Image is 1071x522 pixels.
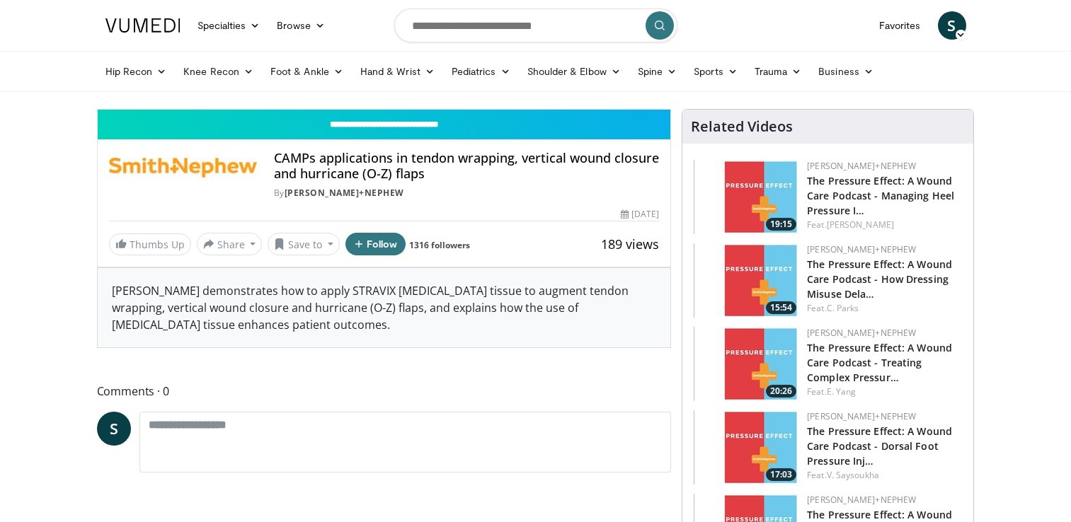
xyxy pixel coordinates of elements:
[807,219,962,231] div: Feat.
[807,327,916,339] a: [PERSON_NAME]+Nephew
[189,11,269,40] a: Specialties
[109,233,191,255] a: Thumbs Up
[268,233,340,255] button: Save to
[694,410,800,485] a: 17:03
[807,302,962,315] div: Feat.
[807,341,952,384] a: The Pressure Effect: A Wound Care Podcast - Treating Complex Pressur…
[694,243,800,318] a: 15:54
[694,327,800,401] a: 20:26
[274,187,659,199] div: By
[694,410,800,485] img: d68379d8-97de-484f-9076-f39c80eee8eb.150x105_q85_crop-smart_upscale.jpg
[938,11,966,40] a: S
[394,8,677,42] input: Search topics, interventions
[98,268,671,347] div: [PERSON_NAME] demonstrates how to apply STRAVIX [MEDICAL_DATA] tissue to augment tendon wrapping,...
[97,382,672,400] span: Comments 0
[694,160,800,234] img: 60a7b2e5-50df-40c4-868a-521487974819.150x105_q85_crop-smart_upscale.jpg
[810,57,882,86] a: Business
[766,301,796,314] span: 15:54
[807,160,916,172] a: [PERSON_NAME]+Nephew
[197,233,263,255] button: Share
[807,469,962,482] div: Feat.
[97,57,176,86] a: Hip Recon
[694,243,800,318] img: 61e02083-5525-4adc-9284-c4ef5d0bd3c4.150x105_q85_crop-smart_upscale.jpg
[345,233,406,255] button: Follow
[694,327,800,401] img: 5dccabbb-5219-43eb-ba82-333b4a767645.150x105_q85_crop-smart_upscale.jpg
[285,187,404,199] a: [PERSON_NAME]+Nephew
[685,57,746,86] a: Sports
[175,57,262,86] a: Knee Recon
[766,385,796,398] span: 20:26
[274,151,659,181] h4: CAMPs applications in tendon wrapping, vertical wound closure and hurricane (O-Z) flaps
[827,469,879,481] a: V. Saysoukha
[691,118,793,135] h4: Related Videos
[621,208,659,221] div: [DATE]
[262,57,352,86] a: Foot & Ankle
[519,57,629,86] a: Shoulder & Elbow
[409,239,470,251] a: 1316 followers
[766,218,796,231] span: 19:15
[268,11,333,40] a: Browse
[352,57,443,86] a: Hand & Wrist
[807,257,952,301] a: The Pressure Effect: A Wound Care Podcast - How Dressing Misuse Dela…
[629,57,685,86] a: Spine
[807,243,916,255] a: [PERSON_NAME]+Nephew
[766,468,796,481] span: 17:03
[601,236,659,253] span: 189 views
[807,385,962,398] div: Feat.
[807,410,916,422] a: [PERSON_NAME]+Nephew
[807,174,954,217] a: The Pressure Effect: A Wound Care Podcast - Managing Heel Pressure I…
[443,57,519,86] a: Pediatrics
[807,494,916,506] a: [PERSON_NAME]+Nephew
[109,151,257,185] img: Smith+Nephew
[827,219,894,231] a: [PERSON_NAME]
[694,160,800,234] a: 19:15
[807,424,952,468] a: The Pressure Effect: A Wound Care Podcast - Dorsal Foot Pressure Inj…
[827,385,857,398] a: E. Yang
[105,18,181,33] img: VuMedi Logo
[746,57,811,86] a: Trauma
[827,302,859,314] a: C. Parks
[97,412,131,446] a: S
[871,11,929,40] a: Favorites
